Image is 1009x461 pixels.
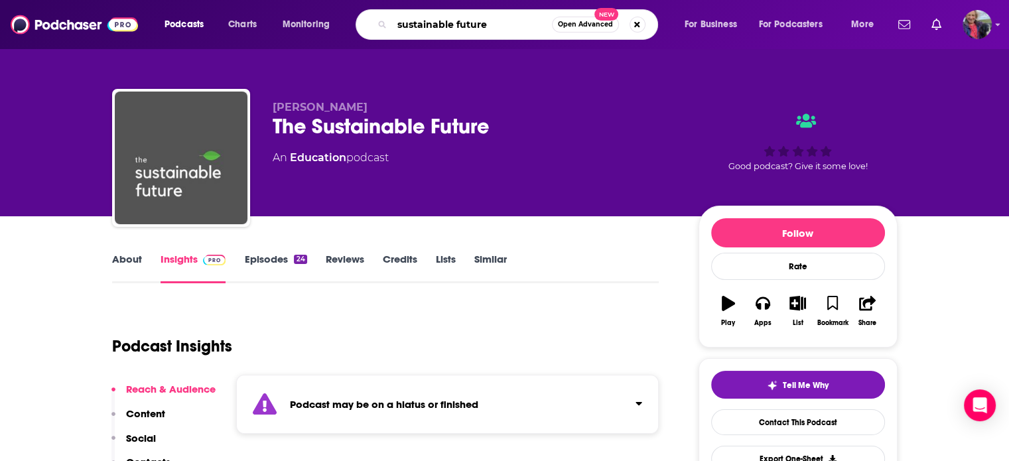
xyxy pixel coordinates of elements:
[711,409,885,435] a: Contact This Podcast
[244,253,306,283] a: Episodes24
[685,15,737,34] span: For Business
[383,253,417,283] a: Credits
[11,12,138,37] img: Podchaser - Follow, Share and Rate Podcasts
[558,21,613,28] span: Open Advanced
[126,383,216,395] p: Reach & Audience
[594,8,618,21] span: New
[111,407,165,432] button: Content
[368,9,671,40] div: Search podcasts, credits, & more...
[750,14,842,35] button: open menu
[746,287,780,335] button: Apps
[759,15,823,34] span: For Podcasters
[126,407,165,420] p: Content
[273,14,347,35] button: open menu
[228,15,257,34] span: Charts
[126,432,156,444] p: Social
[294,255,306,264] div: 24
[893,13,915,36] a: Show notifications dropdown
[815,287,850,335] button: Bookmark
[436,253,456,283] a: Lists
[780,287,815,335] button: List
[783,380,829,391] span: Tell Me Why
[963,10,992,39] span: Logged in as KateFT
[290,151,346,164] a: Education
[842,14,890,35] button: open menu
[728,161,868,171] span: Good podcast? Give it some love!
[474,253,507,283] a: Similar
[203,255,226,265] img: Podchaser Pro
[963,10,992,39] button: Show profile menu
[273,101,368,113] span: [PERSON_NAME]
[850,287,884,335] button: Share
[290,398,478,411] strong: Podcast may be on a hiatus or finished
[711,253,885,280] div: Rate
[161,253,226,283] a: InsightsPodchaser Pro
[112,336,232,356] h1: Podcast Insights
[165,15,204,34] span: Podcasts
[793,319,803,327] div: List
[767,380,777,391] img: tell me why sparkle
[858,319,876,327] div: Share
[273,150,389,166] div: An podcast
[711,371,885,399] button: tell me why sparkleTell Me Why
[392,14,552,35] input: Search podcasts, credits, & more...
[112,253,142,283] a: About
[236,375,659,434] section: Click to expand status details
[220,14,265,35] a: Charts
[115,92,247,224] img: The Sustainable Future
[111,432,156,456] button: Social
[675,14,754,35] button: open menu
[817,319,848,327] div: Bookmark
[964,389,996,421] div: Open Intercom Messenger
[754,319,772,327] div: Apps
[155,14,221,35] button: open menu
[711,218,885,247] button: Follow
[699,101,898,183] div: Good podcast? Give it some love!
[851,15,874,34] span: More
[552,17,619,33] button: Open AdvancedNew
[963,10,992,39] img: User Profile
[711,287,746,335] button: Play
[111,383,216,407] button: Reach & Audience
[326,253,364,283] a: Reviews
[721,319,735,327] div: Play
[926,13,947,36] a: Show notifications dropdown
[283,15,330,34] span: Monitoring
